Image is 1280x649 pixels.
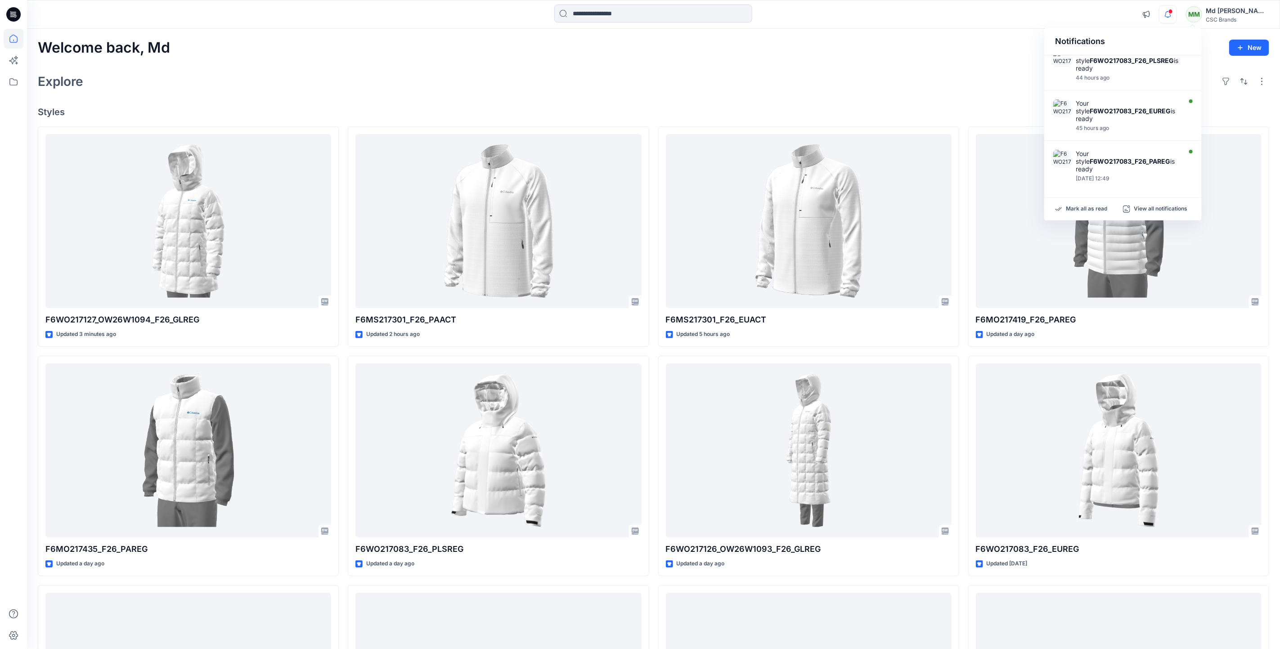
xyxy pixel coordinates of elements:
[1044,28,1202,55] div: Notifications
[666,313,952,326] p: F6MS217301_F26_EUACT
[1090,107,1171,115] strong: F6WO217083_F26_EUREG
[38,40,170,56] h2: Welcome back, Md
[1076,150,1179,173] div: Your style is ready
[45,363,331,538] a: F6MO217435_F26_PAREG
[45,543,331,555] p: F6MO217435_F26_PAREG
[1206,5,1269,16] div: Md [PERSON_NAME]
[976,543,1262,555] p: F6WO217083_F26_EUREG
[355,134,641,309] a: F6MS217301_F26_PAACT
[1076,49,1179,72] div: Your style is ready
[355,313,641,326] p: F6MS217301_F26_PAACT
[666,363,952,538] a: F6WO217126_OW26W1093_F26_GLREG
[1066,205,1107,213] p: Mark all as read
[677,330,730,339] p: Updated 5 hours ago
[1090,157,1170,165] strong: F6WO217083_F26_PAREG
[1053,150,1071,168] img: F6WO217083_F26_PAREG_VP1
[1134,205,1187,213] p: View all notifications
[666,134,952,309] a: F6MS217301_F26_EUACT
[1186,6,1202,22] div: MM
[38,74,83,89] h2: Explore
[366,330,420,339] p: Updated 2 hours ago
[56,559,104,568] p: Updated a day ago
[38,107,1269,117] h4: Styles
[1229,40,1269,56] button: New
[976,313,1262,326] p: F6MO217419_F26_PAREG
[355,543,641,555] p: F6WO217083_F26_PLSREG
[1076,99,1179,122] div: Your style is ready
[987,559,1028,568] p: Updated [DATE]
[1076,75,1179,81] div: Tuesday, August 26, 2025 13:59
[1076,175,1179,182] div: Monday, August 25, 2025 12:49
[976,134,1262,309] a: F6MO217419_F26_PAREG
[45,134,331,309] a: F6WO217127_OW26W1094_F26_GLREG
[56,330,116,339] p: Updated 3 minutes ago
[976,363,1262,538] a: F6WO217083_F26_EUREG
[1053,49,1071,67] img: F6WO217083_F26_PLSREG_VP1
[45,313,331,326] p: F6WO217127_OW26W1094_F26_GLREG
[987,330,1035,339] p: Updated a day ago
[666,543,952,555] p: F6WO217126_OW26W1093_F26_GLREG
[366,559,414,568] p: Updated a day ago
[1090,57,1174,64] strong: F6WO217083_F26_PLSREG
[1053,99,1071,117] img: F6WO217083_F26_EUREG_VP1
[1206,16,1269,23] div: CSC Brands
[677,559,725,568] p: Updated a day ago
[355,363,641,538] a: F6WO217083_F26_PLSREG
[1076,125,1179,131] div: Tuesday, August 26, 2025 13:17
